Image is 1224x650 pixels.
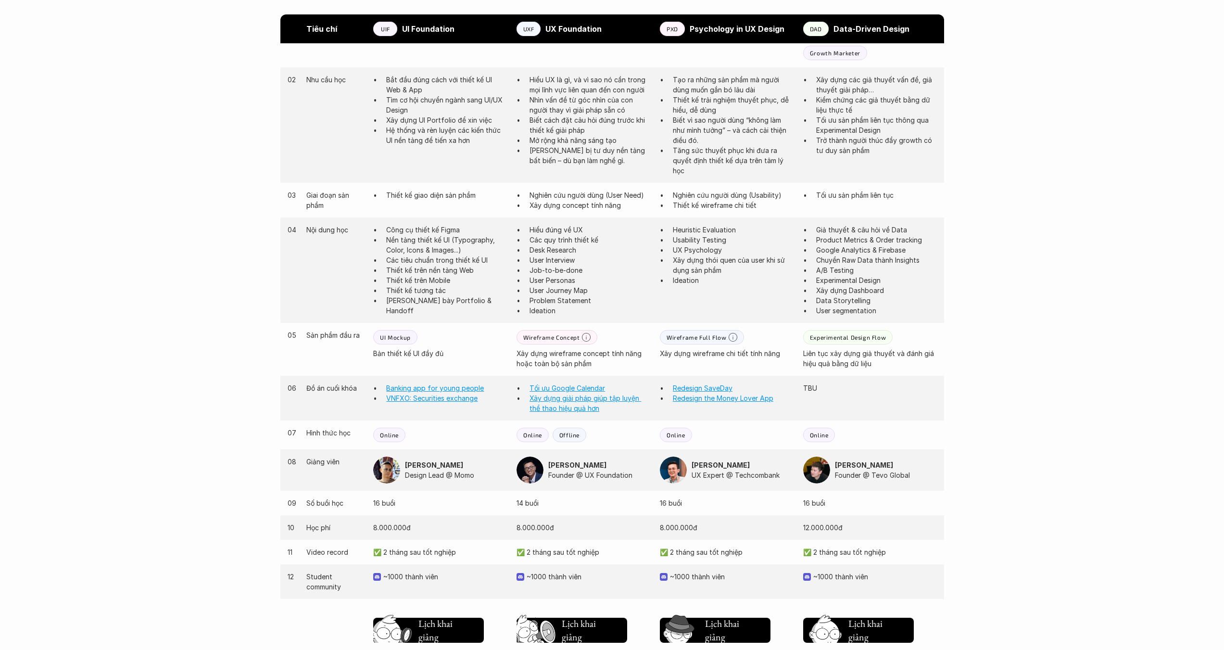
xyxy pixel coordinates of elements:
p: Wireframe Full Flow [667,334,726,341]
p: Xây dựng wireframe concept tính năng hoặc toàn bộ sản phẩm [517,348,650,369]
p: Đồ án cuối khóa [306,383,364,393]
p: 10 [288,523,297,533]
p: Công cụ thiết kế Figma [386,225,507,235]
p: Hiểu đúng về UX [530,225,650,235]
strong: Data-Driven Design [833,24,909,34]
strong: [PERSON_NAME] [405,461,463,469]
p: Thiết kế trên Mobile [386,275,507,285]
a: Tối ưu Google Calendar [530,384,605,392]
a: Banking app for young people [386,384,484,392]
p: UX Expert @ Techcombank [692,470,794,480]
p: Giảng viên [306,457,364,467]
p: ✅ 2 tháng sau tốt nghiệp [803,547,937,557]
p: Usability Testing [673,235,794,245]
p: [PERSON_NAME] bày Portfolio & Handoff [386,295,507,316]
p: Google Analytics & Firebase [816,245,937,255]
p: Nội dung học [306,225,364,235]
p: 02 [288,75,297,85]
strong: UI Foundation [402,24,454,34]
p: Kiểm chứng các giả thuyết bằng dữ liệu thực tế [816,95,937,115]
p: Mở rộng khả năng sáng tạo [530,135,650,145]
p: Online [810,432,829,438]
a: Xây dựng giải pháp giúp tập luyện thể thao hiệu quả hơn [530,394,641,412]
p: Tăng sức thuyết phục khi đưa ra quyết định thiết kế dựa trên tâm lý học [673,145,794,176]
a: Redesign the Money Lover App [673,394,773,402]
p: 05 [288,330,297,340]
p: Hình thức học [306,428,364,438]
p: Tạo ra những sản phẩm mà người dùng muốn gắn bó lâu dài [673,75,794,95]
strong: UX Foundation [545,24,602,34]
p: Nền tảng thiết kế UI (Typography, Color, Icons & Images...) [386,235,507,255]
p: Thiết kế wireframe chi tiết [673,200,794,210]
p: Giả thuyết & câu hỏi về Data [816,225,937,235]
a: Lịch khai giảng [517,614,627,643]
p: User segmentation [816,306,937,316]
p: Bắt đầu đúng cách với thiết kế UI Web & App [386,75,507,95]
p: Giai đoạn sản phẩm [306,190,364,210]
p: Student community [306,572,364,592]
p: Hệ thống và rèn luyện các kiến thức UI nền tảng để tiến xa hơn [386,125,507,145]
p: ~1000 thành viên [527,572,650,582]
p: User Personas [530,275,650,285]
p: Thiết kế trên nền tảng Web [386,265,507,275]
button: Lịch khai giảng [803,618,914,643]
p: ~1000 thành viên [813,572,937,582]
p: 14 buổi [517,498,650,508]
p: Xây dựng thói quen của user khi sử dụng sản phẩm [673,255,794,275]
strong: [PERSON_NAME] [835,461,893,469]
p: Nhìn vấn đề từ góc nhìn của con người thay vì giải pháp sẵn có [530,95,650,115]
p: Ideation [530,306,650,316]
p: Online [523,432,542,438]
strong: Psychology in UX Design [690,24,784,34]
a: Lịch khai giảng [803,614,914,643]
p: 16 buổi [660,498,794,508]
p: ✅ 2 tháng sau tốt nghiệp [517,547,650,557]
a: Lịch khai giảng [373,614,484,643]
h5: Lịch khai giảng [848,617,884,644]
p: Xây dựng Dashboard [816,285,937,295]
p: Nghiên cứu người dùng (User Need) [530,190,650,200]
button: Lịch khai giảng [660,618,770,643]
p: 16 buổi [803,498,937,508]
p: DAD [810,25,822,32]
p: Experimental Design Flow [810,334,886,341]
p: Nhu cầu học [306,75,364,85]
p: ~1000 thành viên [383,572,507,582]
p: Thiết kế trải nghiệm thuyết phục, dễ hiểu, dễ dùng [673,95,794,115]
h5: Lịch khai giảng [562,617,597,644]
p: Tối ưu sản phẩm liên tục thông qua Experimental Design [816,115,937,135]
p: [PERSON_NAME] bị tư duy nền tảng bất biến – dù bạn làm nghề gì. [530,145,650,166]
p: Hiểu UX là gì, và vì sao nó cần trong mọi lĩnh vực liên quan đến con người [530,75,650,95]
p: 04 [288,225,297,235]
a: Lịch khai giảng [660,614,770,643]
p: Heuristic Evaluation [673,225,794,235]
p: UIF [381,25,390,32]
p: Nghiên cứu người dùng (Usability) [673,190,794,200]
h5: Lịch khai giảng [418,617,454,644]
p: PXD [667,25,678,32]
p: 08 [288,457,297,467]
p: Founder @ Tevo Global [835,470,937,480]
p: Xây dựng wireframe chi tiết tính năng [660,348,794,358]
p: ✅ 2 tháng sau tốt nghiệp [373,547,507,557]
strong: [PERSON_NAME] [692,461,750,469]
p: A/B Testing [816,265,937,275]
strong: Tiêu chí [306,24,337,34]
p: 8.000.000đ [660,523,794,533]
p: 09 [288,498,297,508]
p: Thiết kế tương tác [386,285,507,295]
p: 07 [288,428,297,438]
p: 12.000.000đ [803,523,937,533]
p: Các tiêu chuẩn trong thiết kế UI [386,255,507,265]
p: Số buổi học [306,498,364,508]
p: Các quy trình thiết kế [530,235,650,245]
p: Học phí [306,523,364,533]
p: Biết cách đặt câu hỏi đúng trước khi thiết kế giải pháp [530,115,650,135]
p: Biết vì sao người dùng “không làm như mình tưởng” – và cách cải thiện điều đó. [673,115,794,145]
p: Job-to-be-done [530,265,650,275]
p: Experimental Design [816,275,937,285]
a: Redesign SaveDay [673,384,732,392]
p: 16 buổi [373,498,507,508]
p: Wireframe Concept [523,334,580,341]
p: Growth Marketer [810,50,860,56]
